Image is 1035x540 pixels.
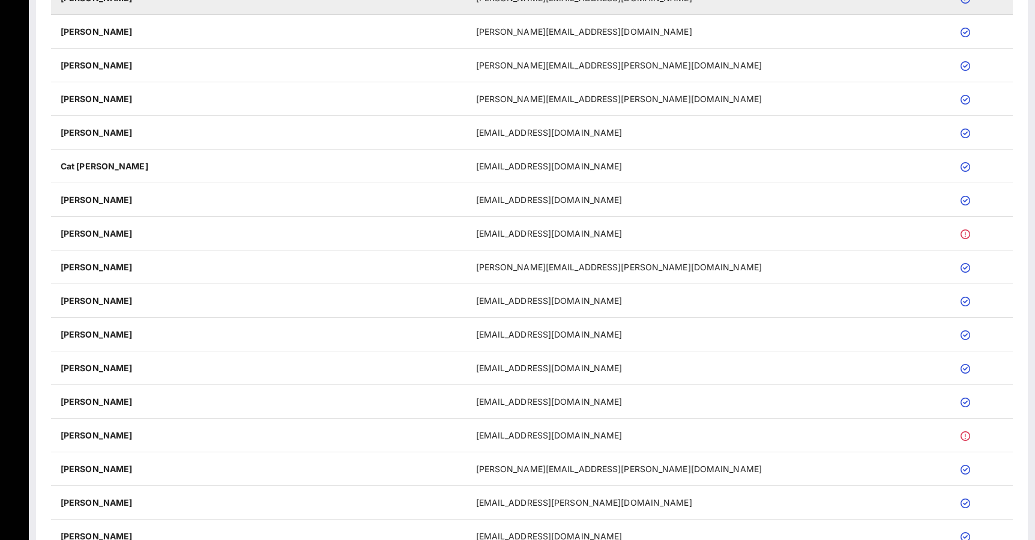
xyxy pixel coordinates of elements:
td: [EMAIL_ADDRESS][DOMAIN_NAME] [466,385,918,419]
td: [PERSON_NAME] [51,183,466,217]
td: [EMAIL_ADDRESS][DOMAIN_NAME] [466,183,918,217]
td: [PERSON_NAME] [51,486,466,520]
td: [PERSON_NAME] [51,82,466,116]
td: [PERSON_NAME][EMAIL_ADDRESS][DOMAIN_NAME] [466,15,918,49]
td: [EMAIL_ADDRESS][DOMAIN_NAME] [466,284,918,318]
td: [PERSON_NAME] [51,217,466,250]
td: [PERSON_NAME] [51,385,466,419]
td: [PERSON_NAME] [51,351,466,385]
td: [EMAIL_ADDRESS][DOMAIN_NAME] [466,351,918,385]
td: [PERSON_NAME] [51,419,466,452]
td: [EMAIL_ADDRESS][DOMAIN_NAME] [466,217,918,250]
td: [PERSON_NAME] [51,49,466,82]
td: [PERSON_NAME][EMAIL_ADDRESS][PERSON_NAME][DOMAIN_NAME] [466,452,918,486]
td: [PERSON_NAME][EMAIL_ADDRESS][PERSON_NAME][DOMAIN_NAME] [466,49,918,82]
td: [PERSON_NAME][EMAIL_ADDRESS][PERSON_NAME][DOMAIN_NAME] [466,82,918,116]
td: [PERSON_NAME] [51,452,466,486]
td: [PERSON_NAME] [51,15,466,49]
td: [EMAIL_ADDRESS][PERSON_NAME][DOMAIN_NAME] [466,486,918,520]
td: [EMAIL_ADDRESS][DOMAIN_NAME] [466,318,918,351]
td: [PERSON_NAME][EMAIL_ADDRESS][PERSON_NAME][DOMAIN_NAME] [466,250,918,284]
td: [PERSON_NAME] [51,318,466,351]
td: [EMAIL_ADDRESS][DOMAIN_NAME] [466,419,918,452]
td: [PERSON_NAME] [51,250,466,284]
td: Cat [PERSON_NAME] [51,150,466,183]
td: [PERSON_NAME] [51,284,466,318]
td: [EMAIL_ADDRESS][DOMAIN_NAME] [466,150,918,183]
td: [EMAIL_ADDRESS][DOMAIN_NAME] [466,116,918,150]
td: [PERSON_NAME] [51,116,466,150]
